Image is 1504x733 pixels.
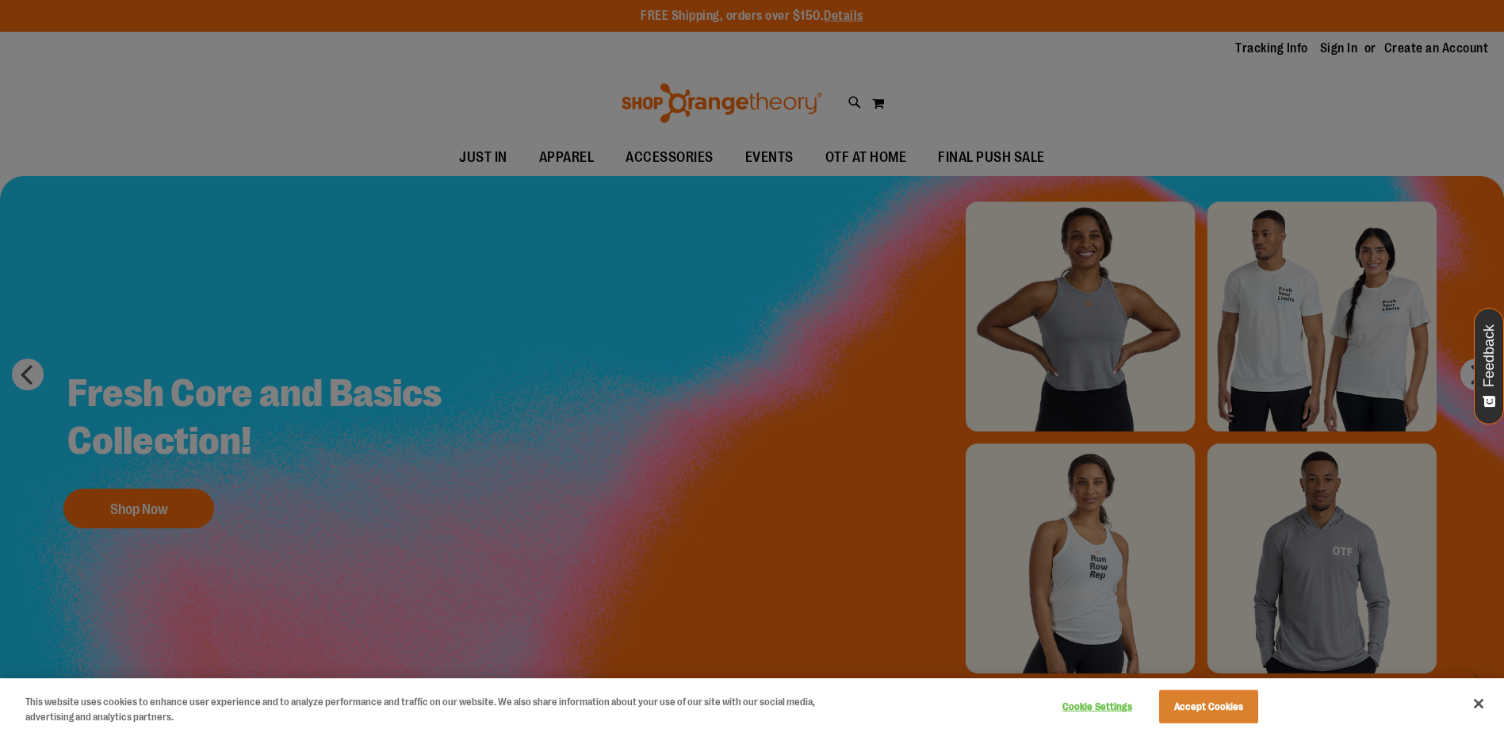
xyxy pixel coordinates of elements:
span: Feedback [1482,324,1497,387]
div: This website uses cookies to enhance user experience and to analyze performance and traffic on ou... [25,694,827,725]
button: Feedback - Show survey [1474,308,1504,424]
button: Accept Cookies [1159,690,1258,723]
button: Close [1461,686,1496,721]
button: Cookie Settings [1047,691,1146,723]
